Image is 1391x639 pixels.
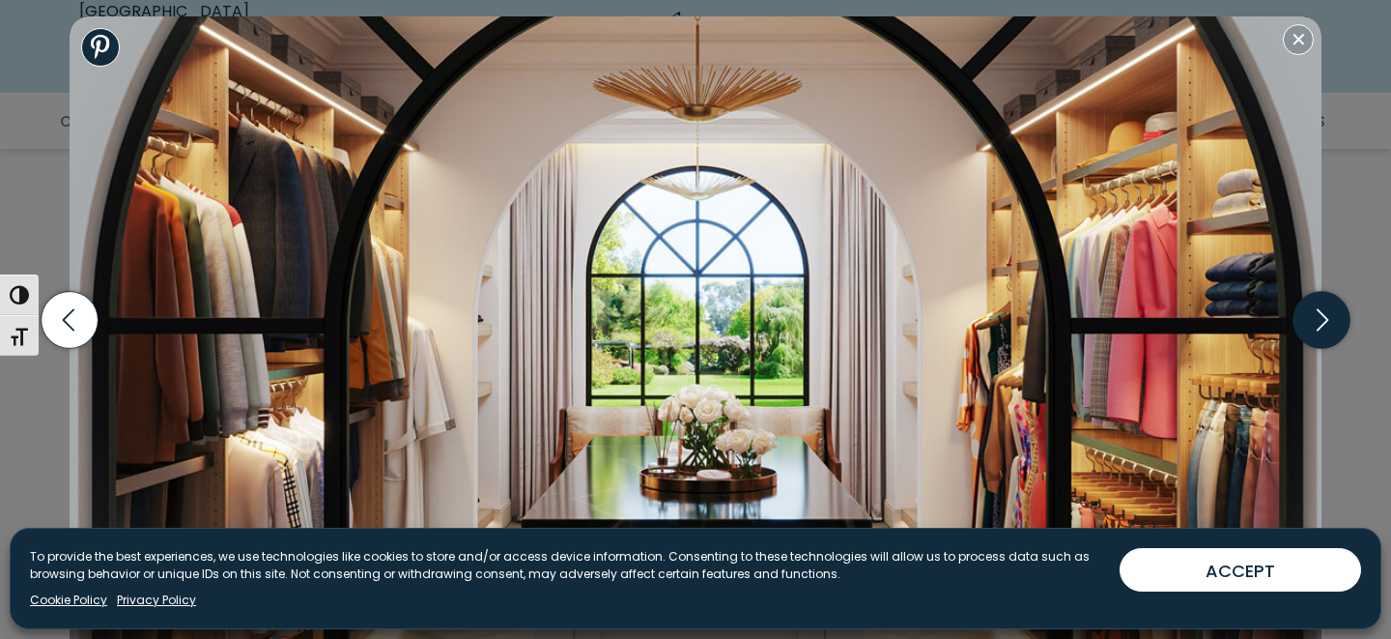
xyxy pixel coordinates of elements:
[1283,24,1314,55] button: Close modal
[30,548,1104,583] p: To provide the best experiences, we use technologies like cookies to store and/or access device i...
[30,592,107,609] a: Cookie Policy
[1120,548,1361,592] button: ACCEPT
[81,28,120,67] a: Share to Pinterest
[117,592,196,609] a: Privacy Policy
